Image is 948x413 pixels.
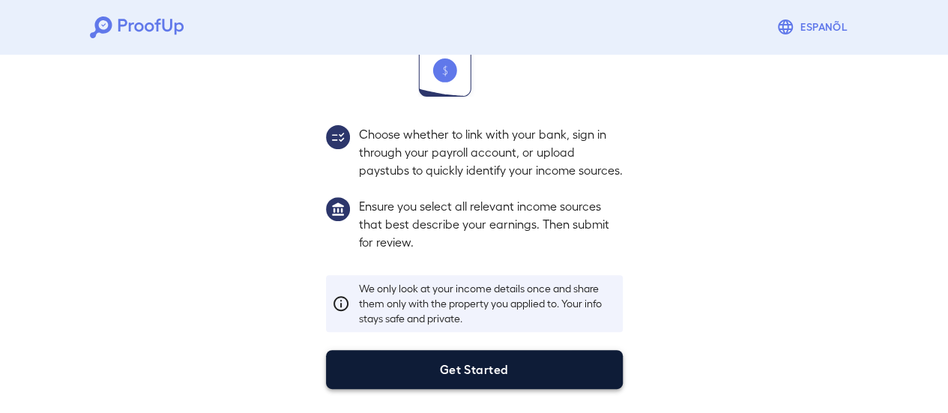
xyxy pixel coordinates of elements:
[359,125,623,179] p: Choose whether to link with your bank, sign in through your payroll account, or upload paystubs t...
[326,197,350,221] img: group1.svg
[359,281,617,326] p: We only look at your income details once and share them only with the property you applied to. Yo...
[326,350,623,389] button: Get Started
[359,197,623,251] p: Ensure you select all relevant income sources that best describe your earnings. Then submit for r...
[770,12,858,42] button: Espanõl
[326,125,350,149] img: group2.svg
